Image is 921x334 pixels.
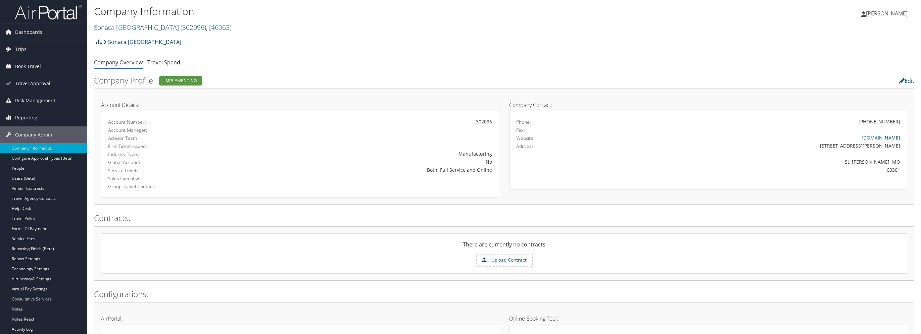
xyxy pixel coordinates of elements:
span: Travel Approval [15,75,50,92]
label: Global Account: [108,159,229,166]
label: Fax: [516,127,525,133]
span: , [ 46063 ] [206,23,232,32]
a: Company Overview [94,59,143,66]
a: [PERSON_NAME] [861,3,914,23]
a: [DOMAIN_NAME] [862,134,900,141]
span: Book Travel [15,58,41,75]
a: Sonaca [GEOGRAPHIC_DATA] [94,23,232,32]
a: Edit [899,77,914,85]
a: Sonaca [GEOGRAPHIC_DATA] [103,35,181,49]
span: [PERSON_NAME] [866,10,908,17]
span: Trips [15,41,27,58]
div: [PHONE_NUMBER] [859,118,900,125]
label: Sales Executive: [108,175,229,182]
div: Manufacturing [239,150,492,157]
h4: Online Booking Tool: [509,316,907,321]
div: Both, Full Service and Online [239,166,492,173]
label: First Ticket Issued: [108,143,229,150]
label: Address: [516,143,535,150]
span: Company Admin [15,126,52,143]
div: 302096 [239,118,492,125]
h4: AirPortal: [101,316,499,321]
h2: Contracts: [94,212,914,224]
span: Dashboards [15,24,42,41]
label: Industry Type: [108,151,229,158]
label: Service Level: [108,167,229,174]
label: Upload Contract [477,255,532,266]
label: Phone: [516,119,531,125]
div: No [239,158,492,165]
div: There are currently no contracts [101,240,907,254]
h4: Account Details: [101,102,499,108]
label: Account Manager: [108,127,229,133]
div: Implementing [159,76,202,86]
label: Website: [516,135,535,142]
h4: Company Contact: [509,102,907,108]
span: Reporting [15,109,37,126]
h1: Company Information [94,4,641,18]
h2: Company Profile: [94,75,637,86]
div: [STREET_ADDRESS][PERSON_NAME] [615,142,901,149]
label: Advisor Team: [108,135,229,142]
label: Group Travel Contact: [108,183,229,190]
span: ( 302096 ) [181,23,206,32]
h2: Configurations: [94,288,914,300]
div: St. [PERSON_NAME], MO [615,158,901,165]
div: 63301 [615,166,901,173]
a: Travel Spend [147,59,180,66]
span: Risk Management [15,92,55,109]
label: Account Number: [108,119,229,125]
img: airportal-logo.png [15,4,82,20]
